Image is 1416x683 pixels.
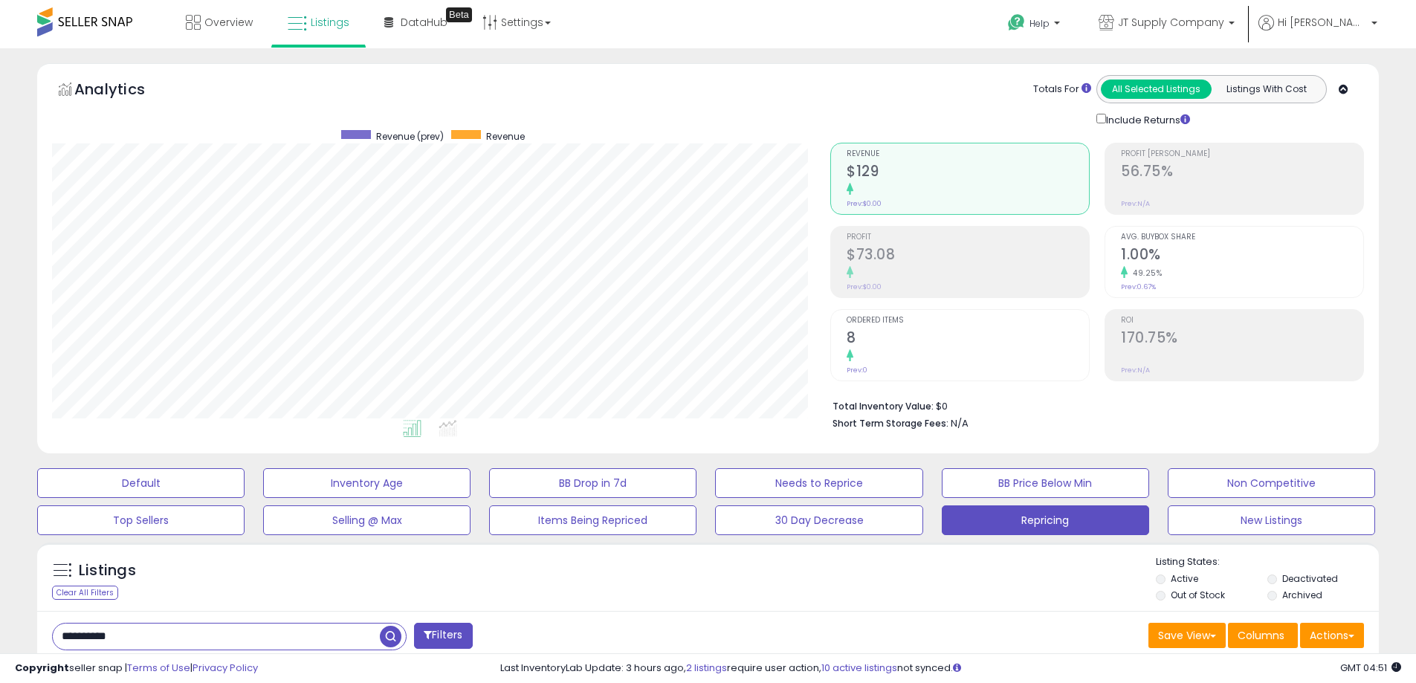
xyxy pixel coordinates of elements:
[847,317,1089,325] span: Ordered Items
[951,416,969,430] span: N/A
[1282,572,1338,585] label: Deactivated
[1121,366,1150,375] small: Prev: N/A
[1211,80,1322,99] button: Listings With Cost
[847,366,867,375] small: Prev: 0
[833,400,934,412] b: Total Inventory Value:
[311,15,349,30] span: Listings
[52,586,118,600] div: Clear All Filters
[996,2,1075,48] a: Help
[1121,246,1363,266] h2: 1.00%
[15,661,258,676] div: seller snap | |
[1340,661,1401,675] span: 2025-10-14 04:51 GMT
[446,7,472,22] div: Tooltip anchor
[1156,555,1379,569] p: Listing States:
[489,468,696,498] button: BB Drop in 7d
[263,505,471,535] button: Selling @ Max
[847,163,1089,183] h2: $129
[500,661,1401,676] div: Last InventoryLab Update: 3 hours ago, require user action, not synced.
[847,329,1089,349] h2: 8
[1171,589,1225,601] label: Out of Stock
[1238,628,1284,643] span: Columns
[847,199,882,208] small: Prev: $0.00
[1300,623,1364,648] button: Actions
[193,661,258,675] a: Privacy Policy
[1168,468,1375,498] button: Non Competitive
[79,560,136,581] h5: Listings
[847,246,1089,266] h2: $73.08
[1101,80,1212,99] button: All Selected Listings
[1168,505,1375,535] button: New Listings
[1171,572,1198,585] label: Active
[1121,282,1156,291] small: Prev: 0.67%
[1121,150,1363,158] span: Profit [PERSON_NAME]
[1033,82,1091,97] div: Totals For
[1258,15,1377,48] a: Hi [PERSON_NAME]
[204,15,253,30] span: Overview
[376,130,444,143] span: Revenue (prev)
[37,468,245,498] button: Default
[401,15,447,30] span: DataHub
[263,468,471,498] button: Inventory Age
[15,661,69,675] strong: Copyright
[1128,268,1162,279] small: 49.25%
[821,661,897,675] a: 10 active listings
[686,661,727,675] a: 2 listings
[1278,15,1367,30] span: Hi [PERSON_NAME]
[1085,111,1208,128] div: Include Returns
[1007,13,1026,32] i: Get Help
[1121,317,1363,325] span: ROI
[942,505,1149,535] button: Repricing
[833,417,948,430] b: Short Term Storage Fees:
[942,468,1149,498] button: BB Price Below Min
[847,233,1089,242] span: Profit
[715,505,922,535] button: 30 Day Decrease
[1029,17,1050,30] span: Help
[127,661,190,675] a: Terms of Use
[1121,329,1363,349] h2: 170.75%
[1228,623,1298,648] button: Columns
[1148,623,1226,648] button: Save View
[833,396,1353,414] li: $0
[1118,15,1224,30] span: JT Supply Company
[37,505,245,535] button: Top Sellers
[414,623,472,649] button: Filters
[715,468,922,498] button: Needs to Reprice
[489,505,696,535] button: Items Being Repriced
[74,79,174,103] h5: Analytics
[486,130,525,143] span: Revenue
[1121,233,1363,242] span: Avg. Buybox Share
[1282,589,1322,601] label: Archived
[847,150,1089,158] span: Revenue
[1121,163,1363,183] h2: 56.75%
[1121,199,1150,208] small: Prev: N/A
[847,282,882,291] small: Prev: $0.00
